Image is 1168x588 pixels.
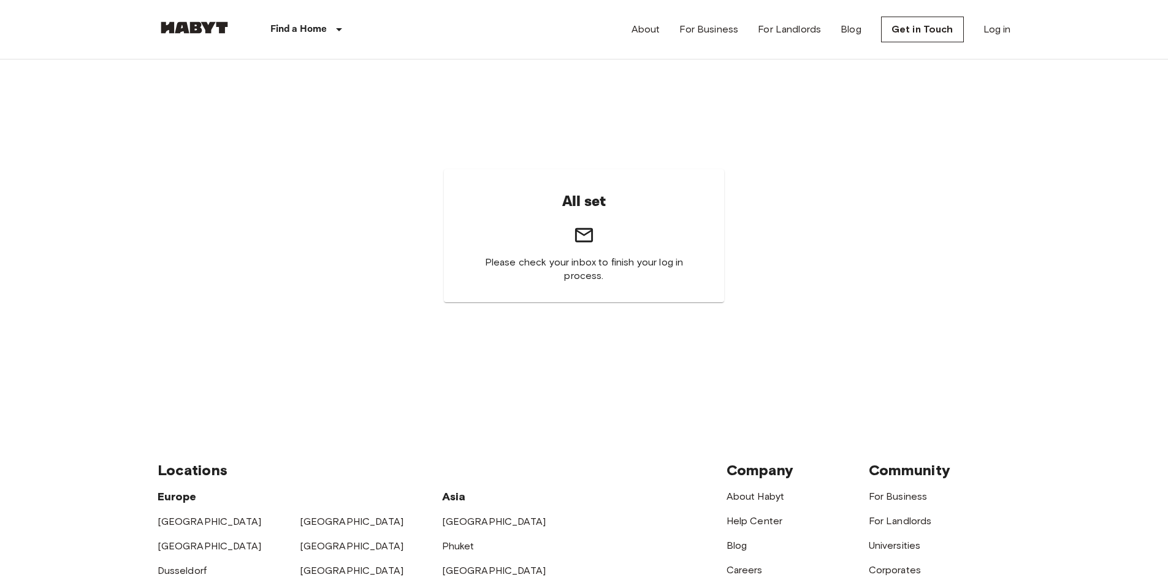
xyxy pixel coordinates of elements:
[158,461,227,479] span: Locations
[869,540,921,551] a: Universities
[869,461,950,479] span: Community
[983,22,1011,37] a: Log in
[841,22,861,37] a: Blog
[300,565,404,576] a: [GEOGRAPHIC_DATA]
[158,21,231,34] img: Habyt
[158,490,197,503] span: Europe
[727,515,783,527] a: Help Center
[727,461,794,479] span: Company
[270,22,327,37] p: Find a Home
[679,22,738,37] a: For Business
[442,565,546,576] a: [GEOGRAPHIC_DATA]
[442,540,475,552] a: Phuket
[158,565,207,576] a: Dusseldorf
[758,22,821,37] a: For Landlords
[727,564,763,576] a: Careers
[727,540,747,551] a: Blog
[869,515,932,527] a: For Landlords
[881,17,964,42] a: Get in Touch
[158,516,262,527] a: [GEOGRAPHIC_DATA]
[869,491,928,502] a: For Business
[300,516,404,527] a: [GEOGRAPHIC_DATA]
[869,564,922,576] a: Corporates
[727,491,785,502] a: About Habyt
[562,189,606,215] h6: All set
[473,256,695,283] span: Please check your inbox to finish your log in process.
[632,22,660,37] a: About
[442,516,546,527] a: [GEOGRAPHIC_DATA]
[158,540,262,552] a: [GEOGRAPHIC_DATA]
[442,490,466,503] span: Asia
[300,540,404,552] a: [GEOGRAPHIC_DATA]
